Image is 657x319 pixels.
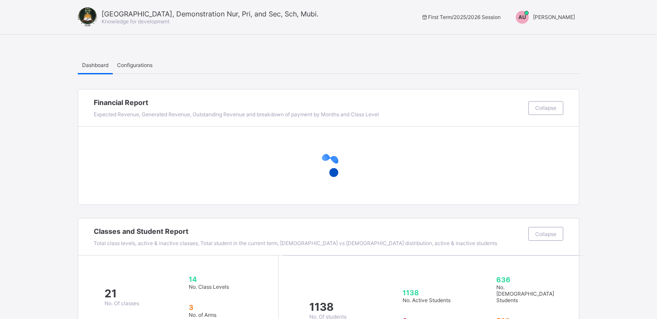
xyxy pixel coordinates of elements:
[535,231,556,237] span: Collapse
[403,288,469,297] span: 1138
[189,284,229,290] span: No. Class Levels
[496,284,554,303] span: No. [DEMOGRAPHIC_DATA] Students
[94,111,379,118] span: Expected Revenue, Generated Revenue, Outstanding Revenue and breakdown of payment by Months and C...
[94,227,524,236] span: Classes and Student Report
[189,303,254,312] span: 3
[102,18,169,25] span: Knowledge for development
[102,10,318,18] span: [GEOGRAPHIC_DATA], Demonstration Nur, Pri, and Sec, Sch, Mubi.
[309,300,346,313] span: 1138
[105,287,139,300] span: 21
[189,312,216,318] span: No. of Arms
[496,275,562,284] span: 636
[533,14,575,20] span: [PERSON_NAME]
[518,14,526,20] span: AU
[94,240,497,246] span: Total class levels, active & inactive classes, Total student in the current term, [DEMOGRAPHIC_DA...
[94,98,524,107] span: Financial Report
[82,62,108,68] span: Dashboard
[535,105,556,111] span: Collapse
[117,62,152,68] span: Configurations
[105,300,139,306] span: No. Of classes
[403,297,451,303] span: No. Active Students
[421,14,501,20] span: session/term information
[189,275,254,284] span: 14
